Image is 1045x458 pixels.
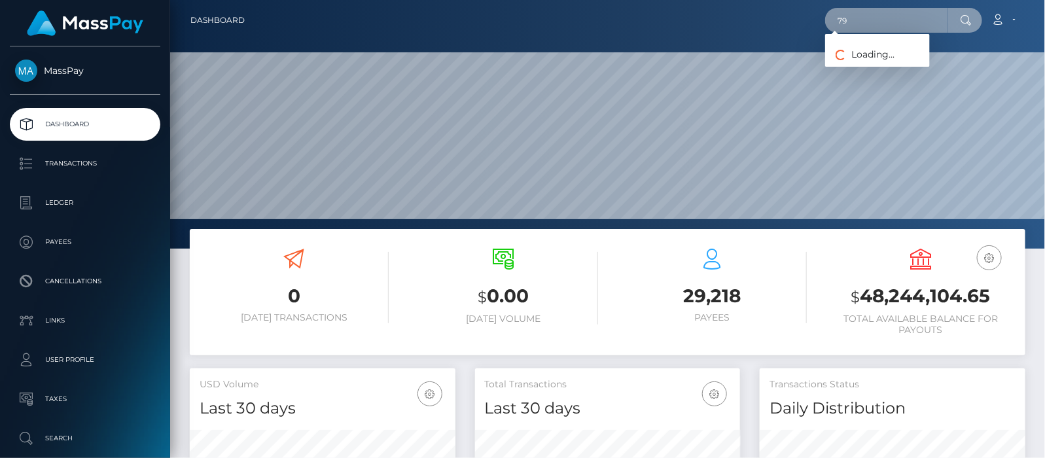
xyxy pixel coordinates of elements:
h6: Total Available Balance for Payouts [826,313,1016,336]
h5: Total Transactions [485,378,731,391]
p: Links [15,311,155,330]
h5: USD Volume [200,378,446,391]
h5: Transactions Status [770,378,1016,391]
a: Transactions [10,147,160,180]
h6: Payees [618,312,807,323]
p: Search [15,429,155,448]
h3: 0.00 [408,283,597,310]
img: MassPay Logo [27,10,143,36]
h4: Last 30 days [200,397,446,420]
a: Dashboard [10,108,160,141]
h3: 48,244,104.65 [826,283,1016,310]
a: Payees [10,226,160,258]
h6: [DATE] Volume [408,313,597,325]
span: MassPay [10,65,160,77]
p: Transactions [15,154,155,173]
a: Links [10,304,160,337]
img: MassPay [15,60,37,82]
a: Search [10,422,160,455]
small: $ [851,288,860,306]
p: Taxes [15,389,155,409]
small: $ [478,288,487,306]
h4: Last 30 days [485,397,731,420]
span: Loading... [825,48,894,60]
a: Cancellations [10,265,160,298]
a: Ledger [10,186,160,219]
h4: Daily Distribution [770,397,1016,420]
h6: [DATE] Transactions [200,312,389,323]
p: Payees [15,232,155,252]
p: Dashboard [15,114,155,134]
h3: 29,218 [618,283,807,309]
a: Dashboard [190,7,245,34]
a: Taxes [10,383,160,415]
input: Search... [825,8,948,33]
h3: 0 [200,283,389,309]
p: Cancellations [15,272,155,291]
p: Ledger [15,193,155,213]
p: User Profile [15,350,155,370]
a: User Profile [10,343,160,376]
